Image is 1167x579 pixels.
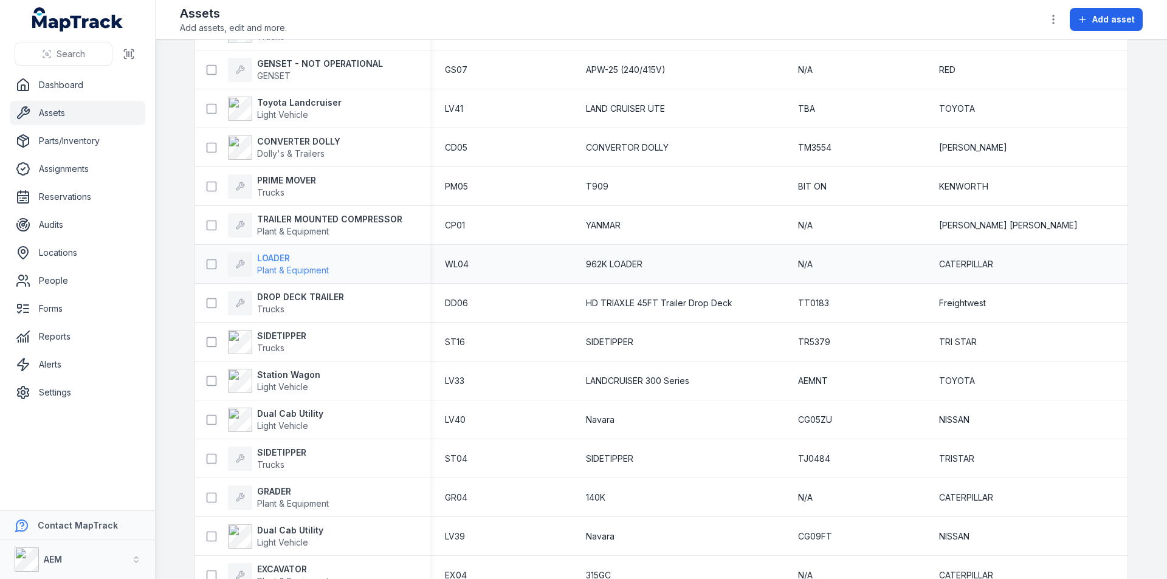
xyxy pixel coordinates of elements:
span: Freightwest [939,297,986,309]
span: CD05 [445,142,467,154]
a: Dashboard [10,73,145,97]
a: CONVERTER DOLLYDolly's & Trailers [228,135,340,160]
a: MapTrack [32,7,123,32]
span: Trucks [257,32,284,42]
strong: SIDETIPPER [257,330,306,342]
a: Settings [10,380,145,405]
a: Parts/Inventory [10,129,145,153]
span: TOYOTA [939,103,975,115]
span: LV41 [445,103,463,115]
a: People [10,269,145,293]
strong: DROP DECK TRAILER [257,291,344,303]
span: CG09FT [798,530,832,543]
span: HD TRIAXLE 45FT Trailer Drop Deck [586,297,732,309]
strong: AEM [44,554,62,564]
span: CATERPILLAR [939,492,993,504]
a: DROP DECK TRAILERTrucks [228,291,344,315]
span: WL04 [445,258,469,270]
span: CATERPILLAR [939,258,993,270]
strong: GENSET - NOT OPERATIONAL [257,58,383,70]
strong: CONVERTER DOLLY [257,135,340,148]
span: T909 [586,180,608,193]
a: GRADERPlant & Equipment [228,485,329,510]
a: Reservations [10,185,145,209]
span: LANDCRUISER 300 Series [586,375,689,387]
a: GENSET - NOT OPERATIONALGENSET [228,58,383,82]
span: PM05 [445,180,468,193]
span: N/A [798,219,813,231]
span: SIDETIPPER [586,453,633,465]
span: YANMAR [586,219,621,231]
strong: GRADER [257,485,329,498]
span: APW-25 (240/415V) [586,64,666,76]
strong: Station Wagon [257,369,320,381]
span: CG05ZU [798,414,832,426]
a: Assets [10,101,145,125]
a: Alerts [10,352,145,377]
a: Dual Cab UtilityLight Vehicle [228,408,323,432]
a: Audits [10,213,145,237]
span: ST04 [445,453,467,465]
span: GS07 [445,64,467,76]
a: Reports [10,324,145,349]
span: Trucks [257,459,284,470]
span: LV33 [445,375,464,387]
span: Navara [586,530,614,543]
span: N/A [798,492,813,504]
span: TM3554 [798,142,831,154]
span: Light Vehicle [257,537,308,547]
span: BIT ON [798,180,827,193]
span: TJ0484 [798,453,830,465]
span: TOYOTA [939,375,975,387]
span: Trucks [257,304,284,314]
span: DD06 [445,297,468,309]
a: Locations [10,241,145,265]
strong: PRIME MOVER [257,174,316,187]
strong: TRAILER MOUNTED COMPRESSOR [257,213,402,225]
span: LV39 [445,530,465,543]
a: LOADERPlant & Equipment [228,252,329,276]
span: SIDETIPPER [586,336,633,348]
strong: Toyota Landcruiser [257,97,342,109]
span: Plant & Equipment [257,226,329,236]
span: Add assets, edit and more. [180,22,287,34]
span: Dolly's & Trailers [257,148,325,159]
span: N/A [798,258,813,270]
span: Trucks [257,187,284,197]
span: 140K [586,492,605,504]
span: [PERSON_NAME] [939,142,1007,154]
span: Light Vehicle [257,420,308,431]
strong: Dual Cab Utility [257,524,323,536]
span: Plant & Equipment [257,265,329,275]
a: Dual Cab UtilityLight Vehicle [228,524,323,549]
span: TBA [798,103,815,115]
span: TT0183 [798,297,829,309]
span: LV40 [445,414,466,426]
span: Search [57,48,85,60]
span: LAND CRUISER UTE [586,103,665,115]
strong: SIDETIPPER [257,447,306,459]
strong: LOADER [257,252,329,264]
span: GENSET [257,70,291,81]
span: ST16 [445,336,465,348]
button: Add asset [1070,8,1143,31]
span: Add asset [1092,13,1135,26]
a: Toyota LandcruiserLight Vehicle [228,97,342,121]
span: CONVERTOR DOLLY [586,142,669,154]
span: TRI STAR [939,336,977,348]
span: Plant & Equipment [257,498,329,509]
span: AEMNT [798,375,828,387]
span: CP01 [445,219,465,231]
span: [PERSON_NAME] [PERSON_NAME] [939,219,1078,231]
span: KENWORTH [939,180,988,193]
strong: EXCAVATOR [257,563,329,575]
strong: Dual Cab Utility [257,408,323,420]
h2: Assets [180,5,287,22]
span: NISSAN [939,530,969,543]
a: SIDETIPPERTrucks [228,330,306,354]
span: N/A [798,64,813,76]
a: Forms [10,296,145,321]
span: TRISTAR [939,453,974,465]
span: RED [939,64,955,76]
strong: Contact MapTrack [38,520,118,530]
